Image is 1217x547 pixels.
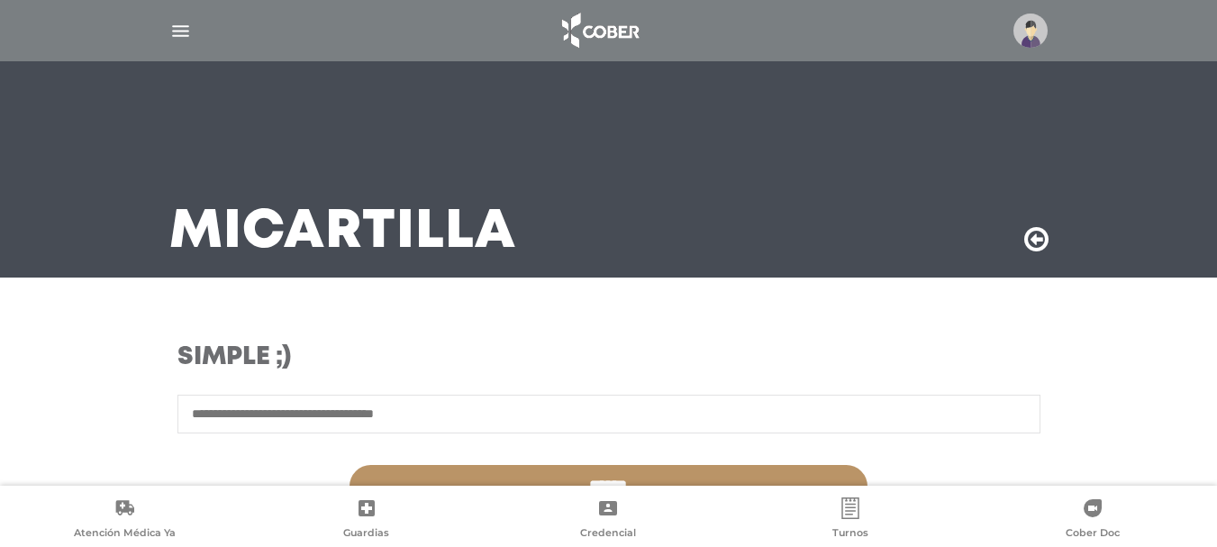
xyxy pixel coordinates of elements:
img: profile-placeholder.svg [1013,14,1048,48]
span: Guardias [343,526,389,542]
h3: Mi Cartilla [169,209,516,256]
a: Cober Doc [971,497,1213,543]
img: Cober_menu-lines-white.svg [169,20,192,42]
a: Credencial [487,497,730,543]
h3: Simple ;) [177,342,724,373]
span: Credencial [580,526,636,542]
a: Guardias [246,497,488,543]
a: Atención Médica Ya [4,497,246,543]
span: Atención Médica Ya [74,526,176,542]
span: Turnos [832,526,868,542]
span: Cober Doc [1066,526,1120,542]
a: Turnos [730,497,972,543]
img: logo_cober_home-white.png [552,9,647,52]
